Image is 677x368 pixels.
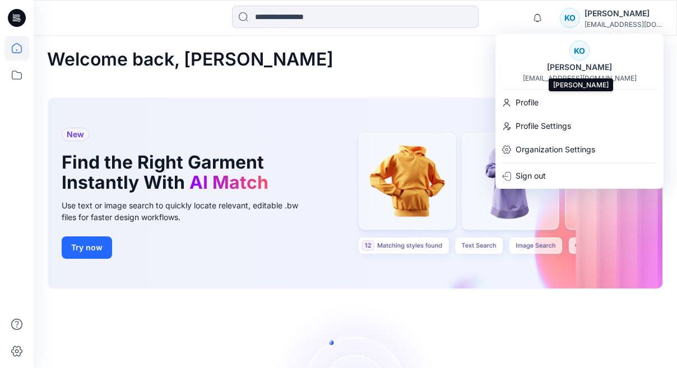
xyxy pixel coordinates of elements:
div: [PERSON_NAME] [540,60,619,74]
p: Profile [516,92,539,113]
a: Profile [495,92,664,113]
div: [EMAIL_ADDRESS][DOMAIN_NAME] [523,74,637,82]
p: Profile Settings [516,115,571,137]
p: Organization Settings [516,139,595,160]
div: Use text or image search to quickly locate relevant, editable .bw files for faster design workflows. [62,199,314,223]
div: [EMAIL_ADDRESS][DOMAIN_NAME] [585,20,663,29]
h1: Find the Right Garment Instantly With [62,152,297,193]
span: AI Match [189,171,268,193]
a: Profile Settings [495,115,664,137]
h2: Welcome back, [PERSON_NAME] [47,49,333,70]
span: New [67,128,84,141]
div: KO [560,8,580,28]
p: Sign out [516,165,546,187]
button: Try now [62,236,112,259]
a: Organization Settings [495,139,664,160]
div: KO [569,40,590,60]
div: [PERSON_NAME] [585,7,663,20]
